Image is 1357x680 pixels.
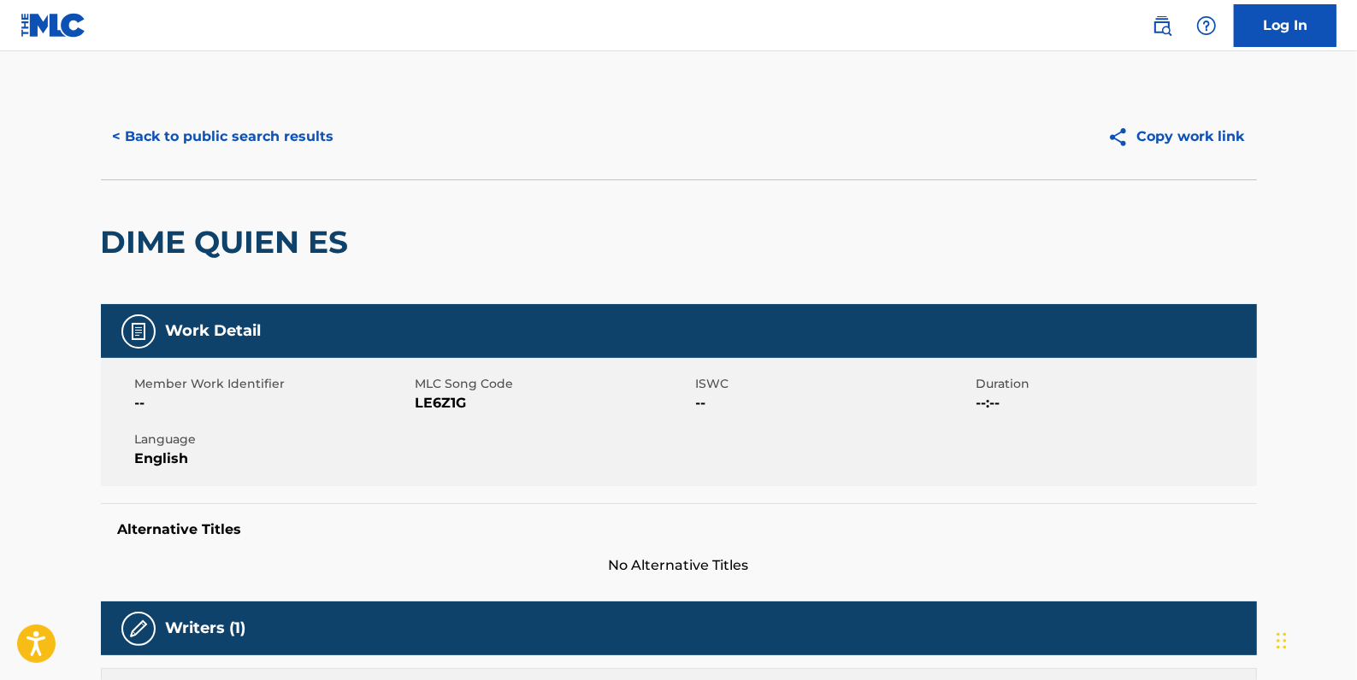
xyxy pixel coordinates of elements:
img: help [1196,15,1217,36]
img: Copy work link [1107,126,1137,148]
span: -- [135,393,411,413]
span: Duration [976,375,1253,393]
h2: DIME QUIEN ES [101,223,357,261]
a: Log In [1234,4,1336,47]
h5: Work Detail [166,321,262,341]
img: Work Detail [128,321,149,342]
span: English [135,448,411,469]
div: Help [1189,9,1224,43]
a: Public Search [1145,9,1179,43]
span: No Alternative Titles [101,555,1257,576]
button: < Back to public search results [101,115,346,158]
img: Writers [128,618,149,639]
img: MLC Logo [21,13,86,38]
span: LE6Z1G [416,393,692,413]
h5: Alternative Titles [118,521,1240,538]
button: Copy work link [1095,115,1257,158]
div: Drag [1277,615,1287,666]
iframe: Chat Widget [1271,598,1357,680]
span: Member Work Identifier [135,375,411,393]
span: ISWC [696,375,972,393]
span: MLC Song Code [416,375,692,393]
img: search [1152,15,1172,36]
h5: Writers (1) [166,618,246,638]
span: --:-- [976,393,1253,413]
span: Language [135,431,411,448]
span: -- [696,393,972,413]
